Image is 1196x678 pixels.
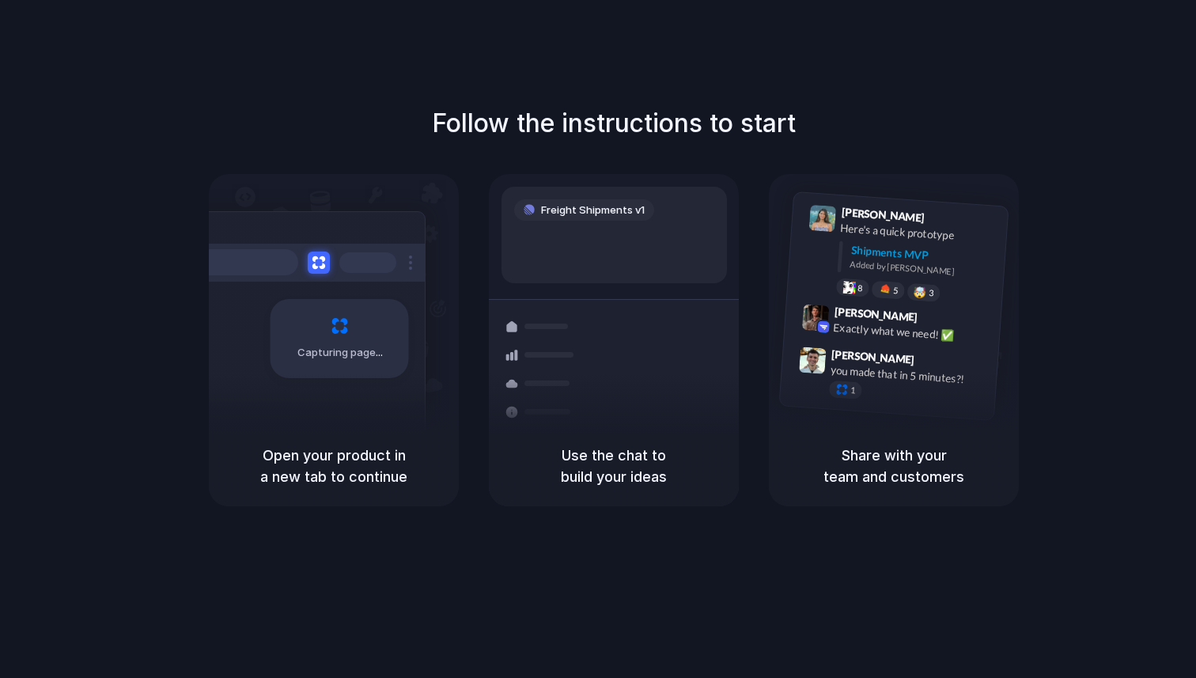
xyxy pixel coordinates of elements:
span: [PERSON_NAME] [841,203,925,226]
div: 🤯 [914,286,927,298]
span: 3 [929,288,934,297]
span: 1 [850,386,856,395]
span: 5 [893,286,899,294]
span: [PERSON_NAME] [834,302,918,325]
h5: Use the chat to build your ideas [508,445,720,487]
span: 8 [857,283,863,292]
span: 9:41 AM [929,210,962,229]
div: you made that in 5 minutes?! [830,362,988,388]
span: 9:42 AM [922,310,955,329]
div: Exactly what we need! ✅ [833,319,991,346]
span: [PERSON_NAME] [831,345,915,368]
div: Added by [PERSON_NAME] [850,258,995,281]
div: Here's a quick prototype [840,219,998,246]
h5: Share with your team and customers [788,445,1000,487]
h5: Open your product in a new tab to continue [228,445,440,487]
span: Capturing page [297,345,385,361]
span: 9:47 AM [919,353,952,372]
span: Freight Shipments v1 [541,203,645,218]
h1: Follow the instructions to start [432,104,796,142]
div: Shipments MVP [850,241,997,267]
